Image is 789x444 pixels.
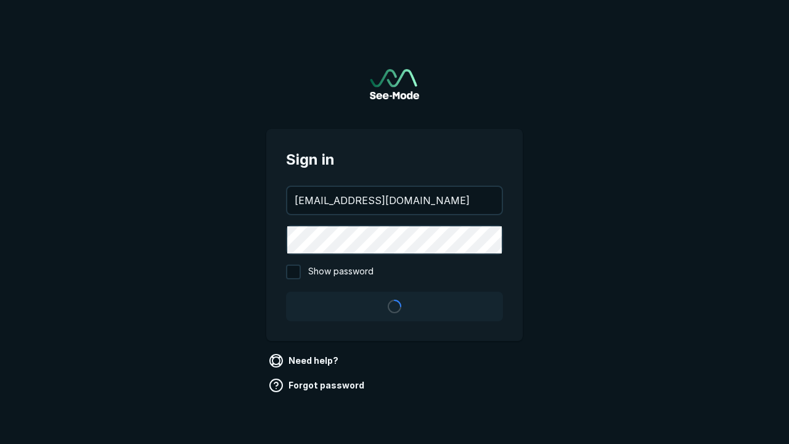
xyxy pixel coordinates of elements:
a: Forgot password [266,376,369,395]
span: Show password [308,265,374,279]
input: your@email.com [287,187,502,214]
img: See-Mode Logo [370,69,419,99]
span: Sign in [286,149,503,171]
a: Need help? [266,351,343,371]
a: Go to sign in [370,69,419,99]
